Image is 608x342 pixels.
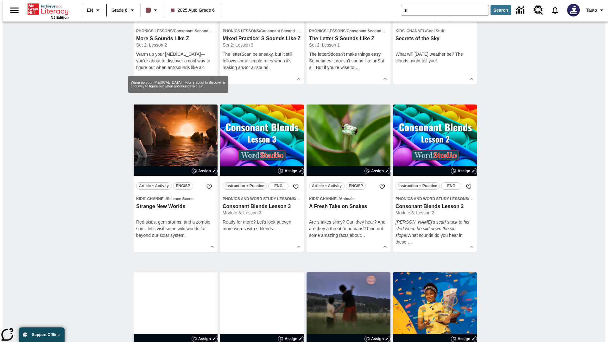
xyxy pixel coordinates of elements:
span: Instruction + Practice [398,183,437,189]
span: / [166,197,167,201]
span: ENG [447,183,455,189]
button: ENG/SP [346,182,366,190]
span: … [361,233,365,238]
span: Assign [285,168,297,174]
button: Assign Choose Dates [278,336,304,342]
a: Resource Center, Will open in new tab [530,2,547,19]
span: / [295,196,301,201]
span: Topic: Phonics and Word Study Lessons/Consonant Blends [223,195,301,202]
span: / [259,29,260,33]
span: Assign [285,336,297,342]
span: EN [87,7,93,14]
span: Assign [371,336,384,342]
button: Show Details [380,74,390,84]
p: The letter doesn't make things easy. Sometimes it doesn't sound like an at all. But if you're wis... [309,51,388,71]
button: Support Offline [19,327,65,342]
em: [PERSON_NAME]'s scarf stuck to his sled when he slid down the ski slope! [396,219,469,238]
button: Add to Favorites [463,181,474,193]
h3: Secrets of the Sky [396,35,474,42]
button: Add to Favorites [290,181,301,193]
button: Grade: Grade 6, Select a grade [109,4,139,16]
span: Topic: Phonics Lessons/Consonant Second Sounds [309,28,388,34]
span: Assign [198,168,211,174]
button: Assign Choose Dates [278,168,304,174]
button: Class color is dark brown. Change class color [143,4,162,16]
button: ENG [268,182,288,190]
button: Show Details [380,242,390,251]
em: Z [201,65,204,70]
button: Assign Choose Dates [451,336,477,342]
div: lesson details [393,104,477,252]
h3: More S Sounds Like Z [136,35,215,42]
button: Assign Choose Dates [192,168,218,174]
button: Assign Choose Dates [364,168,390,174]
span: Grade 6 [111,7,128,14]
span: Kids' Channel [396,29,425,33]
p: What sounds do you hear in these [396,219,474,245]
span: Instruction + Practice [225,183,264,189]
em: S [328,52,331,57]
button: Search [491,5,511,15]
span: … [408,239,412,244]
button: Instruction + Practice [223,182,267,190]
div: Are snakes slimy? Can they hear? And are they a threat to humans? Find out some amazing facts abou [309,219,388,239]
em: S [241,52,244,57]
span: Topic: Kids' Channel/Science Scene [136,195,215,202]
em: S [178,84,180,88]
div: lesson details [307,104,390,252]
h3: Mixed Practice: S Sounds Like Z [223,35,301,42]
button: Assign Choose Dates [364,336,390,342]
em: S [173,65,175,70]
span: NJ Edition [51,16,69,19]
button: Profile/Settings [584,4,608,16]
button: Show Details [467,74,476,84]
span: Tauto [586,7,597,14]
span: Phonics and Word Study Lessons [396,197,468,201]
em: Z [254,65,256,70]
span: Cool Stuff [426,29,444,33]
button: Assign Choose Dates [451,168,477,174]
a: Notifications [547,2,563,18]
span: Article + Activity [139,183,169,189]
button: Add to Favorites [377,181,388,193]
button: Add to Favorites [204,181,215,193]
button: Language: EN, Select a language [84,4,104,16]
p: Warm up your [MEDICAL_DATA]—you're about to discover a cool way to figure out when an sounds like... [136,51,215,71]
button: Instruction + Practice [396,182,440,190]
span: Phonics and Word Study Lessons [223,197,295,201]
span: Consonant Second Sounds [174,29,224,33]
span: / [339,197,340,201]
span: Article + Activity [312,183,342,189]
span: Kids' Channel [309,197,339,201]
span: … [356,65,360,70]
span: Phonics Lessons [136,29,173,33]
h3: Consonant Blends Lesson 3 [223,203,301,210]
p: Warm up your [MEDICAL_DATA]—you're about to discover a cool way to figure out when an sounds like... [131,80,226,88]
em: Z [200,84,203,88]
span: Assign [198,336,211,342]
p: What will [DATE] weather be? The clouds might tell you! [396,51,474,64]
span: t [360,233,361,238]
div: Red skies, gem storms, and a zombie sun…let's visit some wild worlds far beyond our solar system. [136,219,215,239]
span: 2025 Auto Grade 6 [171,7,215,14]
h3: The Letter S Sounds Like Z [309,35,388,42]
span: / [425,29,426,33]
button: Article + Activity [136,182,172,190]
span: Assign [371,168,384,174]
div: Home [28,2,69,19]
button: Show Details [294,74,303,84]
h3: Consonant Blends Lesson 2 [396,203,474,210]
span: Topic: Kids' Channel/Cool Stuff [396,28,474,34]
button: Select a new avatar [563,2,584,18]
button: Show Details [467,242,476,251]
button: Open side menu [5,1,24,20]
span: Assign [458,168,470,174]
button: Article + Activity [309,182,345,190]
span: / [468,196,473,201]
span: Consonant Second Sounds [260,29,310,33]
span: ENG [274,183,282,189]
div: lesson details [220,104,304,252]
button: Assign Choose Dates [192,336,218,342]
span: Consonant Blends [296,197,330,201]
